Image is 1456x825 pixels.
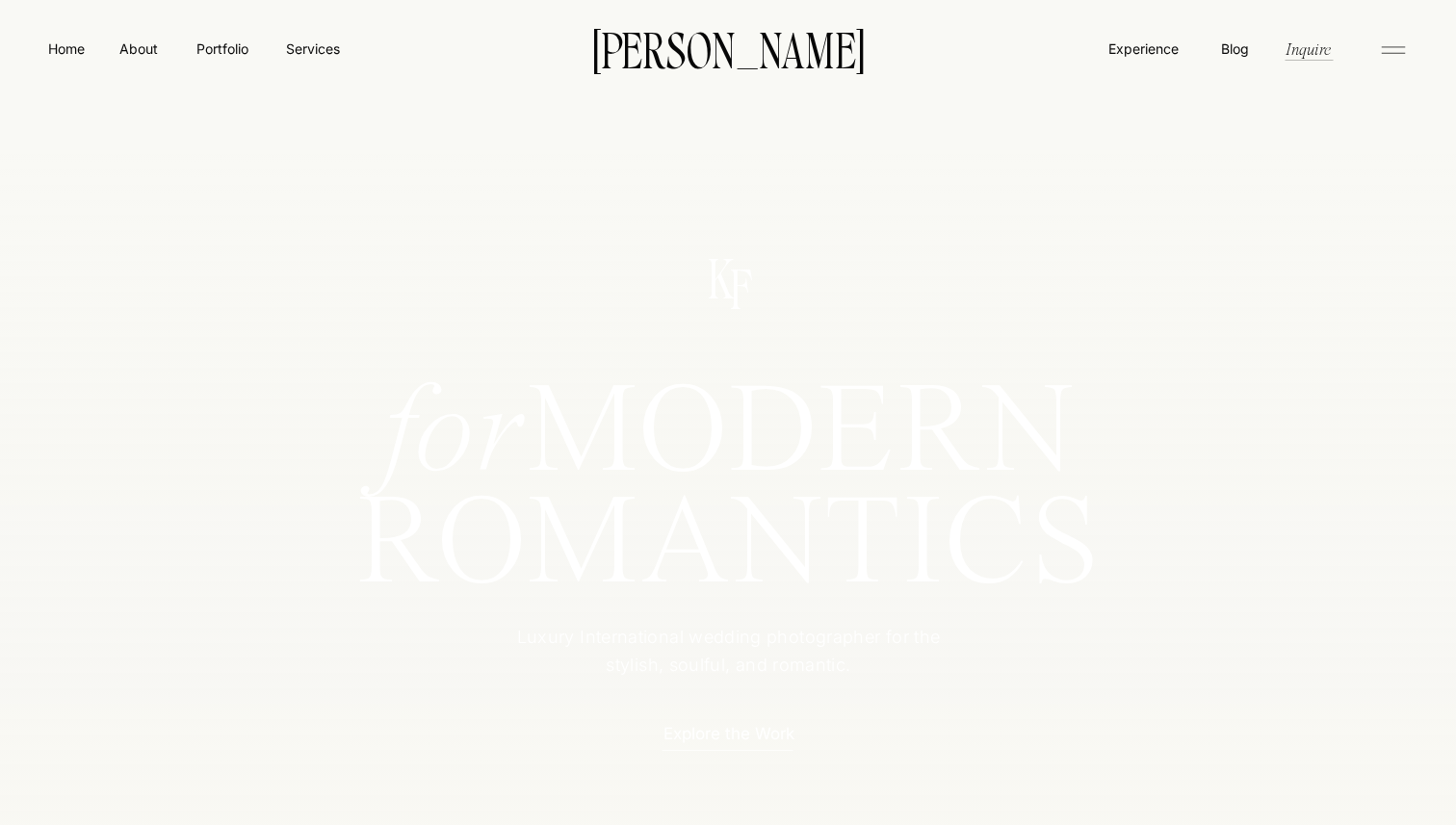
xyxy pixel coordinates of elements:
a: [PERSON_NAME] [562,28,894,68]
p: F [714,262,767,311]
a: Experience [1106,39,1181,59]
a: Home [44,39,89,59]
i: for [382,374,527,500]
h1: ROMANTICS [286,492,1171,597]
a: About [117,39,160,58]
a: Inquire [1284,38,1333,60]
p: K [694,251,747,300]
a: Services [284,39,341,59]
a: Portfolio [188,39,256,59]
a: Explore the Work [644,722,813,742]
p: Luxury International wedding photographer for the stylish, soulful, and romantic. [488,624,969,681]
a: Blog [1216,39,1253,58]
h1: MODERN [286,380,1171,473]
